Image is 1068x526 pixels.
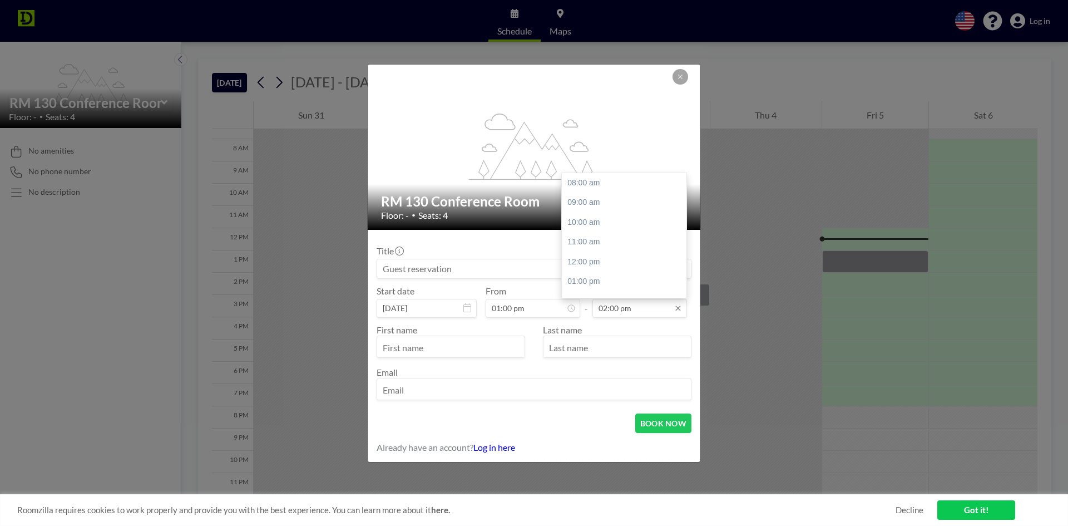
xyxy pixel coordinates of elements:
span: Already have an account? [377,442,473,453]
div: 10:00 am [562,213,692,233]
label: Last name [543,325,582,335]
div: 11:00 am [562,232,692,252]
label: First name [377,325,417,335]
a: Decline [896,505,923,515]
label: From [486,286,506,297]
div: 01:00 pm [562,272,692,292]
label: Email [377,367,398,377]
input: Guest reservation [377,259,691,278]
a: here. [431,505,450,515]
span: Roomzilla requires cookies to work properly and provide you with the best experience. You can lea... [17,505,896,515]
h2: RM 130 Conference Room [381,193,688,210]
span: - [585,289,588,314]
label: Title [377,245,403,257]
span: Floor: - [381,210,409,221]
div: 08:00 am [562,173,692,193]
input: Last name [543,338,691,357]
label: Start date [377,286,414,297]
button: BOOK NOW [635,414,691,433]
div: 12:00 pm [562,252,692,272]
input: First name [377,338,525,357]
a: Got it! [937,500,1015,520]
g: flex-grow: 1.2; [469,112,600,179]
a: Log in here [473,442,515,453]
span: Seats: 4 [418,210,448,221]
span: • [412,211,416,219]
div: 09:00 am [562,193,692,213]
input: Email [377,381,691,400]
div: 02:00 pm [562,292,692,312]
